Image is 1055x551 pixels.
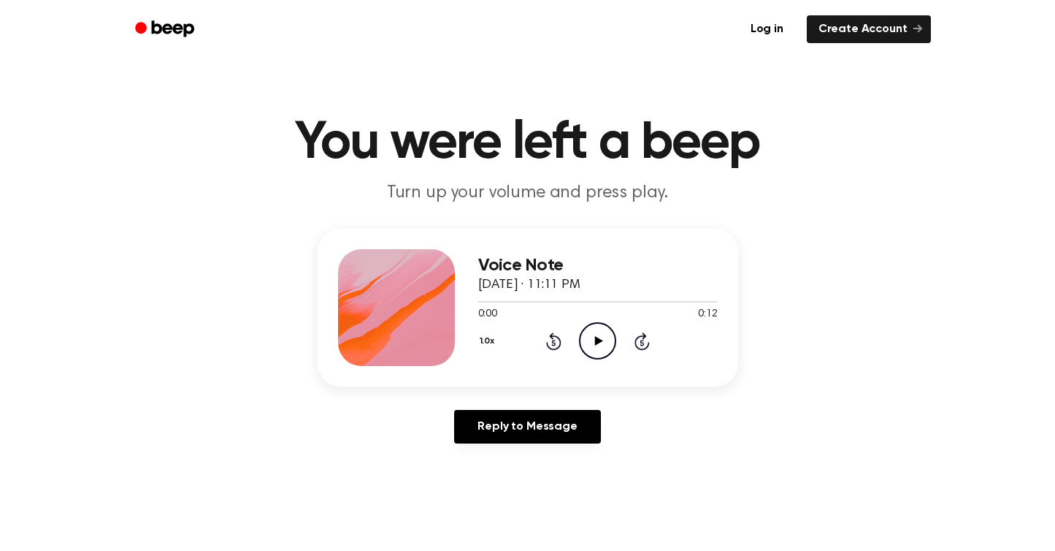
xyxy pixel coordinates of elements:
[478,256,718,275] h3: Voice Note
[248,181,808,205] p: Turn up your volume and press play.
[154,117,902,170] h1: You were left a beep
[478,307,497,322] span: 0:00
[454,410,600,444] a: Reply to Message
[125,15,207,44] a: Beep
[736,12,798,46] a: Log in
[807,15,931,43] a: Create Account
[698,307,717,322] span: 0:12
[478,329,500,354] button: 1.0x
[478,278,580,292] span: [DATE] · 11:11 PM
